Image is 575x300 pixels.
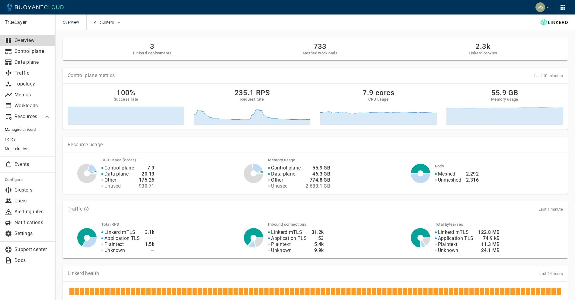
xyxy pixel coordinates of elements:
[311,247,324,253] h4: 9.9k
[68,270,99,276] p: Linkerd health
[14,59,51,65] p: Data plane
[14,37,51,44] p: Overview
[311,229,324,235] h4: 31.2k
[194,89,310,125] a: 235.1 RPSRequest rate
[14,161,51,167] p: Events
[303,51,337,56] h5: Meshed workloads
[84,206,89,212] svg: TLS data is compiled from traffic seen by Linkerd proxies. RPS and TCP bytes reflect both inbound...
[104,171,129,177] p: Data plane
[104,229,136,235] p: Linkerd mTLS
[438,177,461,183] p: Unmeshed
[14,209,51,215] p: Alerting rules
[271,165,301,171] p: Control plane
[535,2,545,12] img: Weichung Shaw
[368,97,388,102] h5: CPU usage
[14,247,51,253] p: Support center
[117,89,135,97] h2: 100%
[438,229,469,235] p: Linkerd mTLS
[5,127,51,132] span: Managed Linkerd
[94,18,123,27] button: All clusters
[305,177,330,183] h4: 774.8 GB
[14,231,51,237] p: Settings
[478,235,500,241] h4: 74.9 kB
[14,198,51,204] p: Users
[491,97,518,102] h5: Memory usage
[538,207,563,211] span: Last 1 minute
[104,183,121,189] p: Unused
[305,165,330,171] h4: 55.9 GB
[104,235,140,241] p: Application TLS
[145,241,155,247] h4: 1.5k
[305,171,330,177] h4: 46.3 GB
[311,235,324,241] h4: 53
[5,147,51,151] span: Multi-cluster
[104,241,124,247] p: Plaintext
[14,81,51,87] p: Topology
[466,177,479,183] h4: 2,316
[5,177,51,182] h5: Configure
[271,235,307,241] p: Application TLS
[438,235,474,241] p: Application TLS
[104,177,117,183] p: Other
[305,183,330,189] h4: 2,683.1 GB
[303,42,337,51] h2: 733
[491,89,518,97] h2: 55.9 GB
[133,42,171,51] h2: 3
[94,20,115,25] span: All clusters
[104,247,125,253] p: Unknown
[478,241,500,247] h4: 11.3 MB
[271,177,283,183] p: Other
[235,89,270,97] h2: 235.1 RPS
[469,42,497,51] h2: 2.3k
[14,220,51,226] p: Notifications
[14,114,39,120] p: Resources
[145,229,155,235] h4: 3.1k
[478,229,500,235] h4: 122.8 MB
[68,206,82,212] p: Traffic
[14,103,51,109] p: Workloads
[104,165,134,171] p: Control plane
[271,247,292,253] p: Unknown
[63,15,86,30] span: Overview
[271,171,295,177] p: Data plane
[311,241,324,247] h4: 5.4k
[478,247,500,253] h4: 24.1 MB
[5,19,50,25] p: TrueLayer
[68,89,184,125] a: 100%Success rate
[271,241,291,247] p: Plaintext
[139,171,154,177] h4: 20.13
[271,183,288,189] p: Unused
[14,48,51,54] p: Control plane
[469,51,497,56] h5: Linkerd proxies
[145,247,155,253] h4: —
[139,183,154,189] h4: 930.71
[466,171,479,177] h4: 2,292
[538,271,563,276] span: Last 24 hours
[68,73,115,79] p: Control plane metrics
[438,247,458,253] p: Unknown
[363,89,394,97] h2: 7.9 cores
[133,51,171,56] h5: Linkerd deployments
[14,70,51,76] p: Traffic
[139,177,154,183] h4: 175.26
[14,257,51,263] p: Docs
[534,73,563,78] span: Last 10 minutes
[14,92,51,98] p: Metrics
[320,89,437,125] a: 7.9 coresCPU usage
[446,89,563,125] a: 55.9 GBMemory usage
[438,171,455,177] p: Meshed
[114,97,138,102] h5: Success rate
[240,97,264,102] h5: Request rate
[145,235,155,241] h4: —
[271,229,302,235] p: Linkerd mTLS
[14,187,51,193] p: Clusters
[5,137,51,142] span: Policy
[68,142,563,148] p: Resource usage
[438,241,458,247] p: Plaintext
[139,165,154,171] h4: 7.9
